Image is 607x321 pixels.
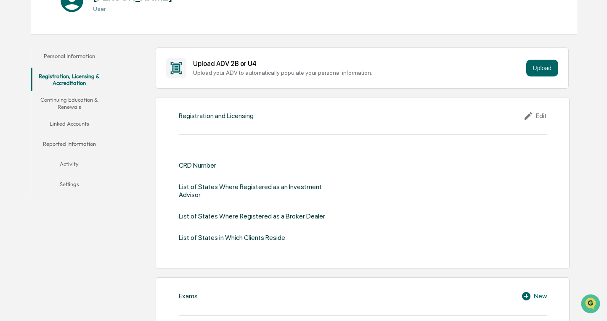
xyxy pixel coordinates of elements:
[17,106,54,114] span: Preclearance
[17,122,53,130] span: Data Lookup
[31,115,107,135] button: Linked Accounts
[8,18,153,31] p: How can we help?
[84,142,102,149] span: Pylon
[179,234,285,242] div: List of States in Which Clients Reside
[8,123,15,129] div: 🔎
[31,47,107,196] div: secondary tabs example
[179,161,216,169] div: CRD Number
[31,91,107,115] button: Continuing Education & Renewals
[69,106,104,114] span: Attestations
[93,5,172,12] h3: User
[59,142,102,149] a: Powered byPylon
[179,212,325,220] div: List of States Where Registered as a Broker Dealer
[523,111,547,121] div: Edit
[31,176,107,196] button: Settings
[179,112,254,120] div: Registration and Licensing
[5,103,58,118] a: 🖐️Preclearance
[193,60,522,68] div: Upload ADV 2B or U4
[8,64,24,79] img: 1746055101610-c473b297-6a78-478c-a979-82029cc54cd1
[179,292,198,300] div: Exams
[29,64,138,73] div: Start new chat
[526,60,558,76] button: Upload
[5,118,56,134] a: 🔎Data Lookup
[29,73,106,79] div: We're available if you need us!
[61,107,68,113] div: 🗄️
[580,293,603,316] iframe: Open customer support
[521,291,547,301] div: New
[179,183,345,199] div: List of States Where Registered as an Investment Advisor
[58,103,108,118] a: 🗄️Attestations
[143,67,153,77] button: Start new chat
[31,155,107,176] button: Activity
[31,68,107,92] button: Registration, Licensing & Accreditation
[193,69,522,76] div: Upload your ADV to automatically populate your personal information.
[31,47,107,68] button: Personal Information
[31,135,107,155] button: Reported Information
[8,107,15,113] div: 🖐️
